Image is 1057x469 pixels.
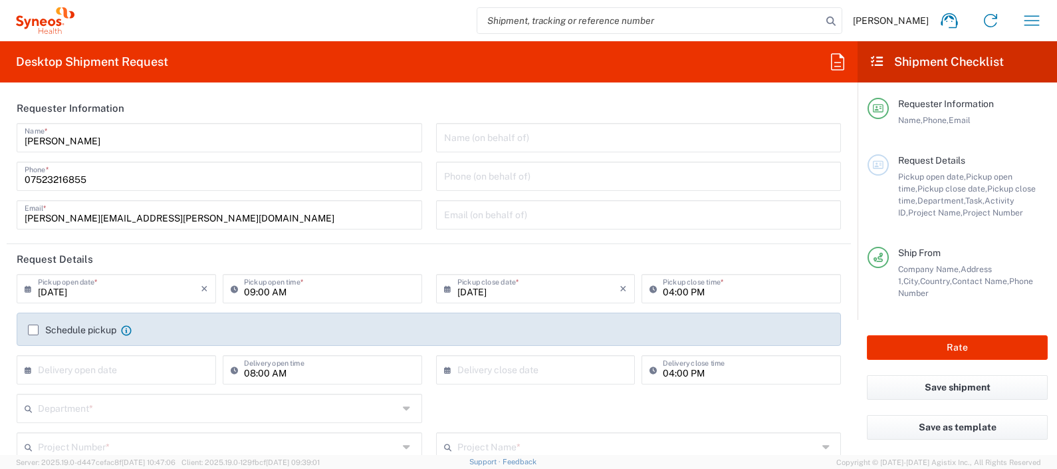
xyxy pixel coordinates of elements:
[908,208,963,218] span: Project Name,
[898,247,941,258] span: Ship From
[917,184,987,194] span: Pickup close date,
[903,276,920,286] span: City,
[898,264,961,274] span: Company Name,
[201,278,208,299] i: ×
[469,458,503,466] a: Support
[16,54,168,70] h2: Desktop Shipment Request
[28,325,116,335] label: Schedule pickup
[952,276,1009,286] span: Contact Name,
[122,458,176,466] span: [DATE] 10:47:06
[16,458,176,466] span: Server: 2025.19.0-d447cefac8f
[867,375,1048,400] button: Save shipment
[898,115,923,125] span: Name,
[870,54,1004,70] h2: Shipment Checklist
[917,196,965,206] span: Department,
[867,335,1048,360] button: Rate
[853,15,929,27] span: [PERSON_NAME]
[965,196,985,206] span: Task,
[503,458,536,466] a: Feedback
[949,115,971,125] span: Email
[920,276,952,286] span: Country,
[17,102,124,115] h2: Requester Information
[266,458,320,466] span: [DATE] 09:39:01
[477,8,822,33] input: Shipment, tracking or reference number
[181,458,320,466] span: Client: 2025.19.0-129fbcf
[17,253,93,266] h2: Request Details
[867,415,1048,440] button: Save as template
[963,208,1023,218] span: Project Number
[923,115,949,125] span: Phone,
[898,98,994,109] span: Requester Information
[620,278,627,299] i: ×
[836,456,1041,468] span: Copyright © [DATE]-[DATE] Agistix Inc., All Rights Reserved
[898,155,965,166] span: Request Details
[898,172,966,182] span: Pickup open date,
